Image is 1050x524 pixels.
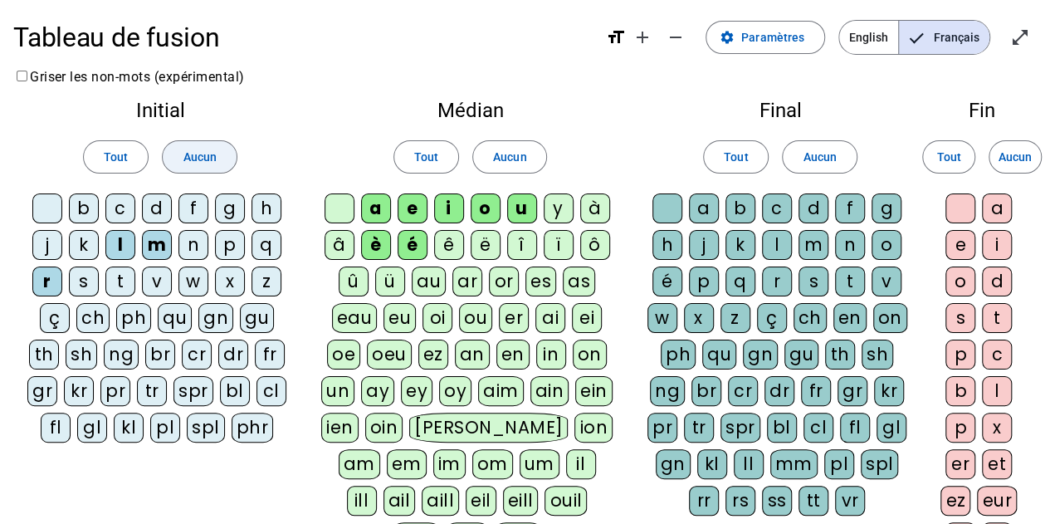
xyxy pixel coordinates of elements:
div: m [798,230,828,260]
span: Tout [724,147,748,167]
div: ar [452,267,482,296]
div: a [361,193,391,223]
button: Tout [83,140,149,174]
div: bl [220,376,250,406]
div: ey [401,376,432,406]
div: ien [321,413,359,443]
div: ei [572,303,602,333]
div: ng [104,340,139,370]
div: tr [684,413,714,443]
div: i [434,193,464,223]
div: t [982,303,1012,333]
div: k [69,230,99,260]
div: fr [255,340,285,370]
div: x [215,267,245,296]
div: j [689,230,719,260]
div: h [252,193,281,223]
span: Aucun [493,147,526,167]
div: ë [471,230,501,260]
div: e [398,193,427,223]
div: as [563,267,595,296]
button: Aucun [989,140,1042,174]
div: ss [762,486,792,516]
div: z [252,267,281,296]
div: th [825,340,855,370]
div: p [945,340,975,370]
div: sh [862,340,893,370]
div: f [178,193,208,223]
span: Aucun [183,147,216,167]
div: c [762,193,792,223]
span: Tout [936,147,960,167]
button: Tout [393,140,459,174]
div: eil [466,486,496,516]
div: j [32,230,62,260]
div: c [982,340,1012,370]
div: im [433,449,466,479]
div: c [105,193,135,223]
div: h [652,230,682,260]
button: Paramètres [706,21,825,54]
div: br [145,340,175,370]
div: n [835,230,865,260]
div: bl [767,413,797,443]
div: ail [383,486,416,516]
div: è [361,230,391,260]
div: [PERSON_NAME] [409,413,568,443]
div: ü [375,267,405,296]
div: s [798,267,828,296]
div: â [325,230,354,260]
div: u [507,193,537,223]
div: kr [64,376,94,406]
div: au [412,267,446,296]
div: l [105,230,135,260]
div: ion [574,413,613,443]
div: oeu [367,340,412,370]
div: aill [422,486,459,516]
span: Aucun [999,147,1032,167]
div: d [142,193,172,223]
div: vr [835,486,865,516]
div: qu [158,303,192,333]
button: Aucun [472,140,547,174]
div: x [982,413,1012,443]
div: ill [347,486,377,516]
div: b [945,376,975,406]
div: eur [977,486,1017,516]
div: r [762,267,792,296]
div: in [536,340,566,370]
div: y [544,193,574,223]
button: Entrer en plein écran [1004,21,1037,54]
h1: Tableau de fusion [13,11,593,64]
div: fl [41,413,71,443]
div: ay [361,376,394,406]
div: ez [940,486,970,516]
div: ï [544,230,574,260]
div: û [339,267,369,296]
div: rs [725,486,755,516]
div: p [215,230,245,260]
div: à [580,193,610,223]
div: er [945,449,975,479]
div: ç [40,303,70,333]
div: an [455,340,490,370]
div: ph [661,340,696,370]
div: pl [824,449,854,479]
div: oin [365,413,403,443]
div: ain [530,376,569,406]
button: Tout [922,140,975,174]
div: o [471,193,501,223]
div: tr [137,376,167,406]
mat-icon: settings [720,30,735,45]
div: am [339,449,380,479]
div: th [29,340,59,370]
div: eau [332,303,378,333]
div: fl [840,413,870,443]
div: a [982,193,1012,223]
span: Aucun [803,147,836,167]
div: spl [861,449,899,479]
div: z [720,303,750,333]
div: ph [116,303,151,333]
span: Tout [104,147,128,167]
div: pr [647,413,677,443]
